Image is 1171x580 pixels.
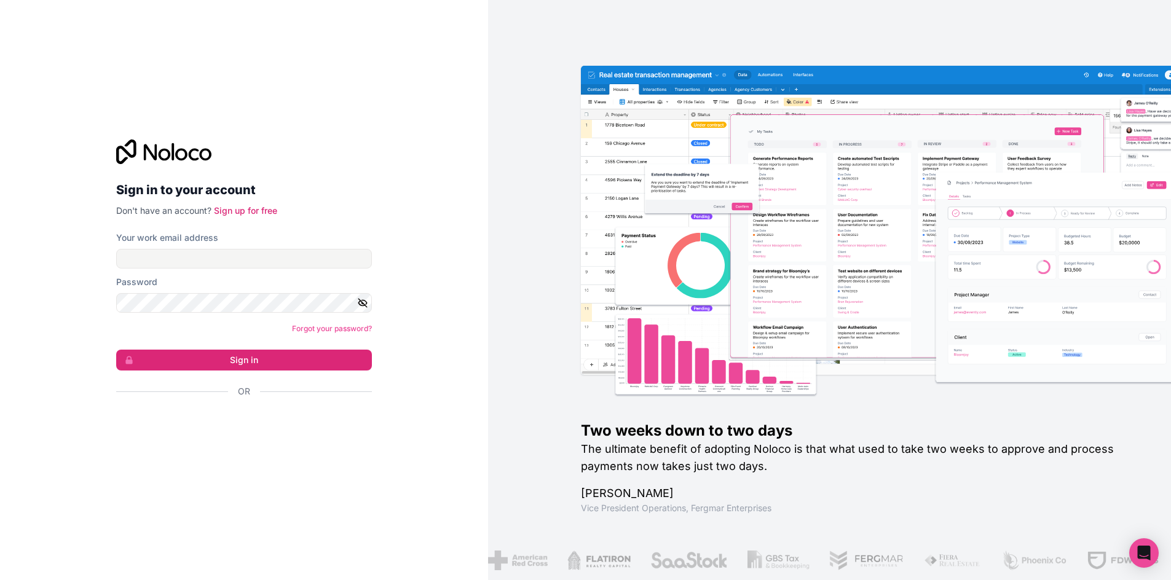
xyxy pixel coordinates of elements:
[581,441,1132,475] h2: The ultimate benefit of adopting Noloco is that what used to take two weeks to approve and proces...
[581,485,1132,502] h1: [PERSON_NAME]
[116,232,218,244] label: Your work email address
[116,293,372,313] input: Password
[827,551,902,570] img: /assets/fergmar-CudnrXN5.png
[1084,551,1156,570] img: /assets/fdworks-Bi04fVtw.png
[581,502,1132,514] h1: Vice President Operations , Fergmar Enterprises
[486,551,545,570] img: /assets/american-red-cross-BAupjrZR.png
[116,249,372,268] input: Email address
[238,385,250,398] span: Or
[116,179,372,201] h2: Sign in to your account
[292,324,372,333] a: Forgot your password?
[999,551,1065,570] img: /assets/phoenix-BREaitsQ.png
[1129,538,1159,568] div: Open Intercom Messenger
[116,350,372,370] button: Sign in
[581,421,1132,441] h1: Two weeks down to two days
[648,551,725,570] img: /assets/saastock-C6Zbiodz.png
[745,551,808,570] img: /assets/gbstax-C-GtDUiK.png
[921,551,979,570] img: /assets/fiera-fwj2N5v4.png
[116,276,157,288] label: Password
[214,205,277,216] a: Sign up for free
[565,551,629,570] img: /assets/flatiron-C8eUkumj.png
[116,205,211,216] span: Don't have an account?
